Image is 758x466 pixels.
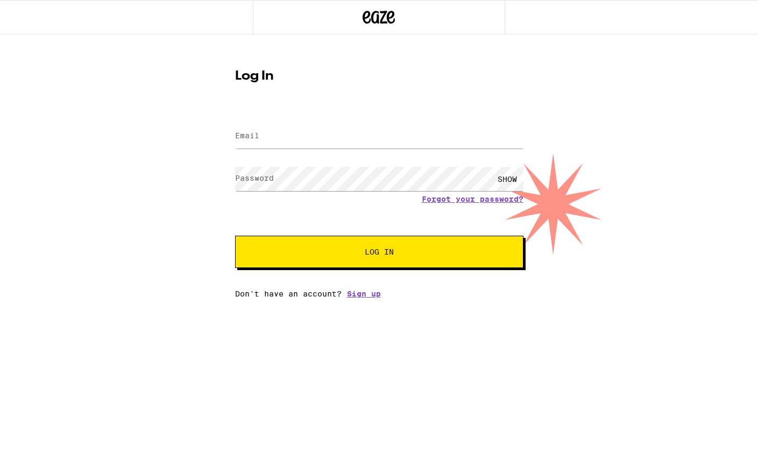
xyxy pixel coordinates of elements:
[235,131,259,140] label: Email
[235,290,523,298] div: Don't have an account?
[347,290,381,298] a: Sign up
[235,236,523,268] button: Log In
[235,70,523,83] h1: Log In
[365,248,394,256] span: Log In
[235,174,274,182] label: Password
[235,124,523,149] input: Email
[491,167,523,191] div: SHOW
[422,195,523,203] a: Forgot your password?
